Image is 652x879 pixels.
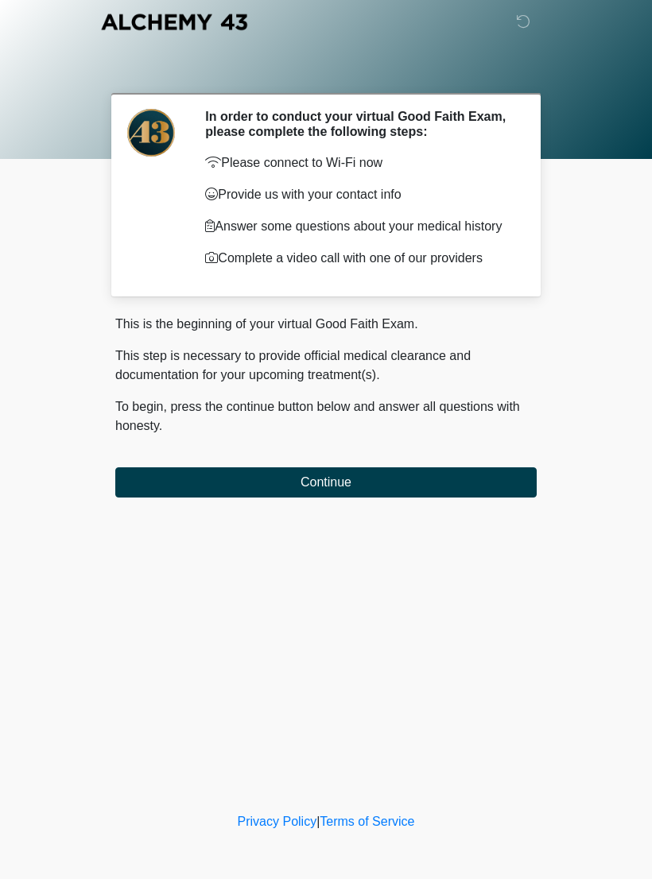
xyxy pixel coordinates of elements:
[205,249,513,268] p: Complete a video call with one of our providers
[205,153,513,172] p: Please connect to Wi-Fi now
[99,12,249,32] img: Alchemy 43 Logo
[103,57,549,87] h1: ‎ ‎ ‎ ‎
[115,347,537,385] p: This step is necessary to provide official medical clearance and documentation for your upcoming ...
[115,467,537,498] button: Continue
[205,185,513,204] p: Provide us with your contact info
[115,397,537,436] p: To begin, press the continue button below and answer all questions with honesty.
[127,109,175,157] img: Agent Avatar
[205,109,513,139] h2: In order to conduct your virtual Good Faith Exam, please complete the following steps:
[115,315,537,334] p: This is the beginning of your virtual Good Faith Exam.
[316,815,320,828] a: |
[320,815,414,828] a: Terms of Service
[238,815,317,828] a: Privacy Policy
[205,217,513,236] p: Answer some questions about your medical history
